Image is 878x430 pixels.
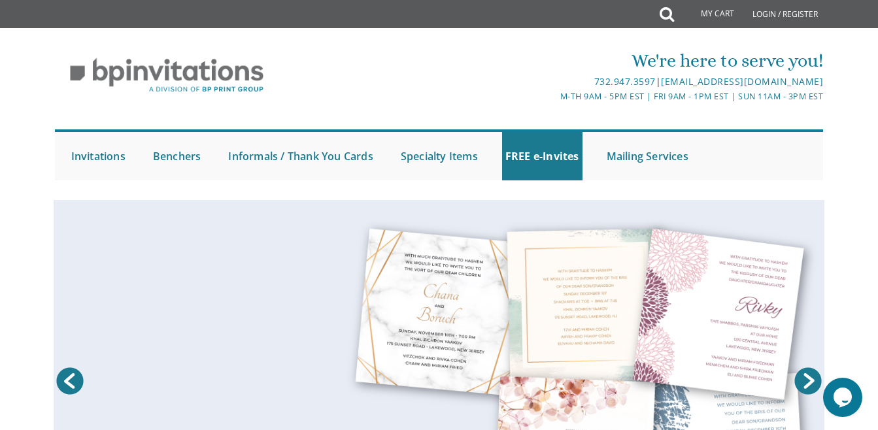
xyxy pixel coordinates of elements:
div: We're here to serve you! [312,48,824,74]
iframe: chat widget [823,378,865,417]
img: BP Invitation Loft [55,48,279,103]
a: Mailing Services [603,132,692,180]
a: FREE e-Invites [502,132,583,180]
a: 732.947.3597 [594,75,656,88]
a: Prev [54,365,86,397]
a: Next [792,365,824,397]
a: Informals / Thank You Cards [225,132,376,180]
a: Invitations [68,132,129,180]
a: Benchers [150,132,205,180]
a: [EMAIL_ADDRESS][DOMAIN_NAME] [661,75,823,88]
div: | [312,74,824,90]
div: M-Th 9am - 5pm EST | Fri 9am - 1pm EST | Sun 11am - 3pm EST [312,90,824,103]
a: Specialty Items [397,132,481,180]
a: My Cart [673,1,743,27]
